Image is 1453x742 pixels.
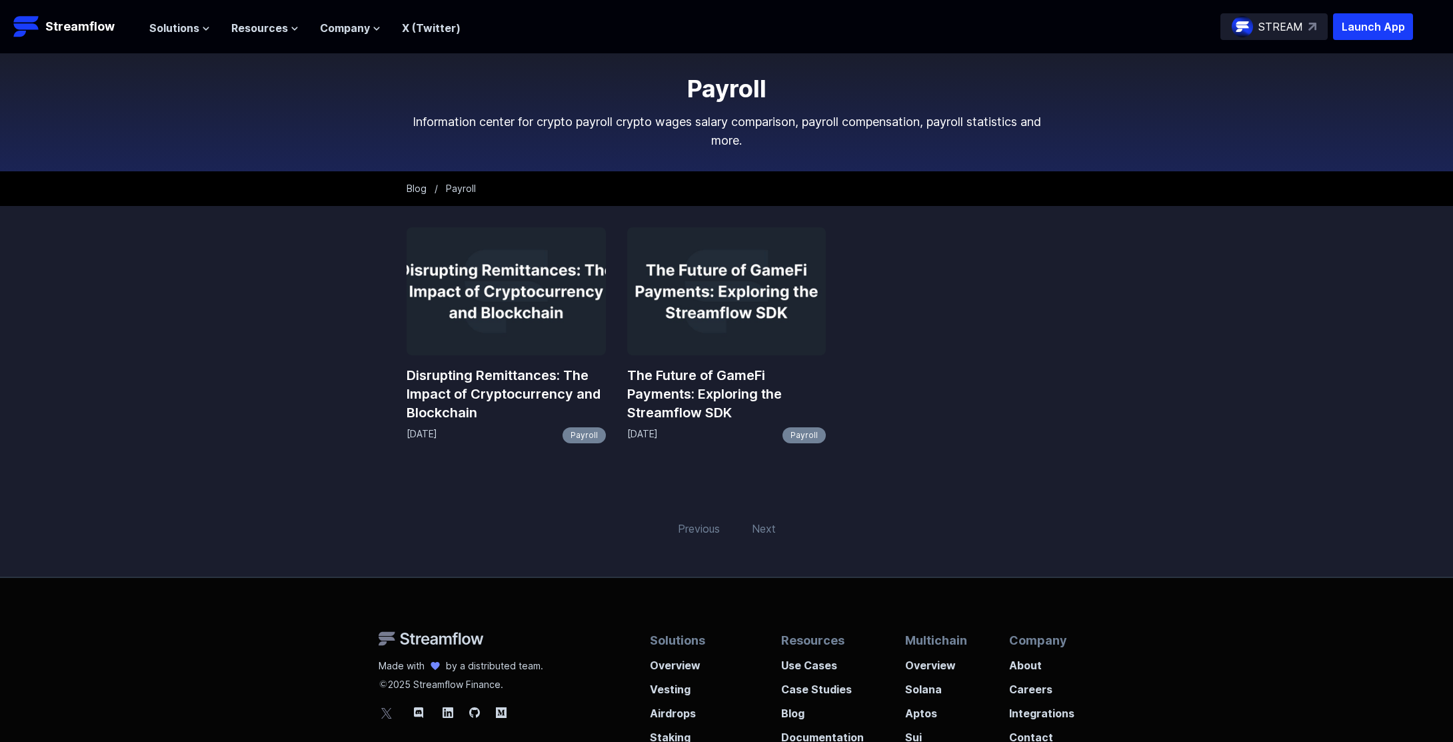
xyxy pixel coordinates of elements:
[670,513,728,545] span: Previous
[435,183,438,194] span: /
[149,20,210,36] button: Solutions
[650,649,739,673] a: Overview
[905,697,967,721] a: Aptos
[320,20,370,36] span: Company
[563,427,606,443] a: Payroll
[1009,673,1074,697] a: Careers
[905,673,967,697] a: Solana
[1009,649,1074,673] a: About
[407,227,606,355] img: Disrupting Remittances: The Impact of Cryptocurrency and Blockchain
[446,659,543,673] p: by a distributed team.
[231,20,288,36] span: Resources
[407,75,1046,102] h1: Payroll
[782,427,826,443] a: Payroll
[379,673,543,691] p: 2025 Streamflow Finance.
[379,631,484,646] img: Streamflow Logo
[446,183,476,194] span: Payroll
[905,649,967,673] a: Overview
[1308,23,1316,31] img: top-right-arrow.svg
[1232,16,1253,37] img: streamflow-logo-circle.png
[650,631,739,649] p: Solutions
[1220,13,1328,40] a: STREAM
[231,20,299,36] button: Resources
[407,183,427,194] a: Blog
[627,227,826,355] img: The Future of GameFi Payments: Exploring the Streamflow SDK
[1009,697,1074,721] a: Integrations
[781,697,864,721] a: Blog
[13,13,136,40] a: Streamflow
[407,427,437,443] p: [DATE]
[379,659,425,673] p: Made with
[650,697,739,721] a: Airdrops
[650,673,739,697] a: Vesting
[13,13,40,40] img: Streamflow Logo
[905,631,967,649] p: Multichain
[781,631,864,649] p: Resources
[407,113,1046,150] p: Information center for crypto payroll crypto wages salary comparison, payroll compensation, payro...
[320,20,381,36] button: Company
[627,366,826,422] a: The Future of GameFi Payments: Exploring the Streamflow SDK
[1258,19,1303,35] p: STREAM
[1333,13,1413,40] button: Launch App
[149,20,199,36] span: Solutions
[781,673,864,697] a: Case Studies
[407,366,606,422] a: Disrupting Remittances: The Impact of Cryptocurrency and Blockchain
[1009,631,1074,649] p: Company
[627,427,658,443] p: [DATE]
[402,21,461,35] a: X (Twitter)
[45,17,115,36] p: Streamflow
[744,513,784,545] span: Next
[781,649,864,673] a: Use Cases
